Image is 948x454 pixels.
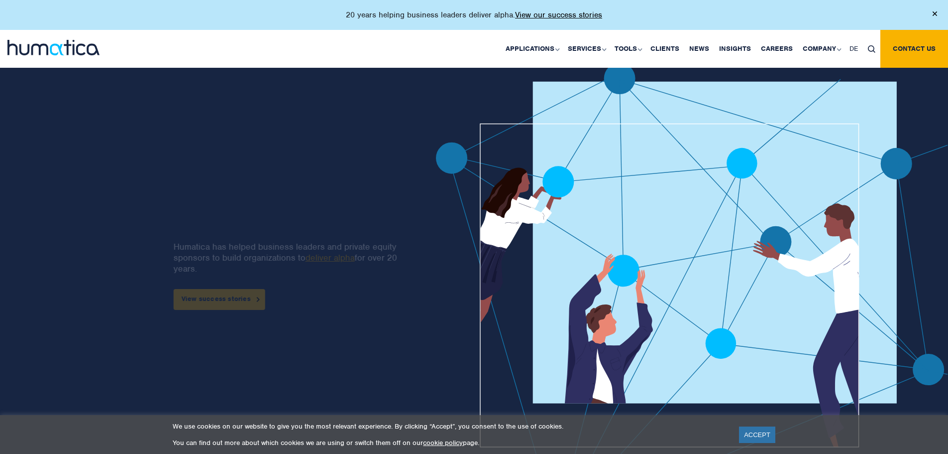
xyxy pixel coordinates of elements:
[868,45,875,53] img: search_icon
[849,44,858,53] span: DE
[844,30,863,68] a: DE
[305,252,354,263] a: deliver alpha
[610,30,645,68] a: Tools
[346,10,602,20] p: 20 years helping business leaders deliver alpha.
[798,30,844,68] a: Company
[173,241,404,274] p: Humatica has helped business leaders and private equity sponsors to build organizations to for ov...
[7,40,100,55] img: logo
[423,439,463,447] a: cookie policy
[739,427,775,443] a: ACCEPT
[756,30,798,68] a: Careers
[501,30,563,68] a: Applications
[173,289,265,310] a: View success stories
[563,30,610,68] a: Services
[714,30,756,68] a: Insights
[684,30,714,68] a: News
[173,422,727,431] p: We use cookies on our website to give you the most relevant experience. By clicking “Accept”, you...
[257,297,260,302] img: arrowicon
[173,439,727,447] p: You can find out more about which cookies we are using or switch them off on our page.
[880,30,948,68] a: Contact us
[645,30,684,68] a: Clients
[515,10,602,20] a: View our success stories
